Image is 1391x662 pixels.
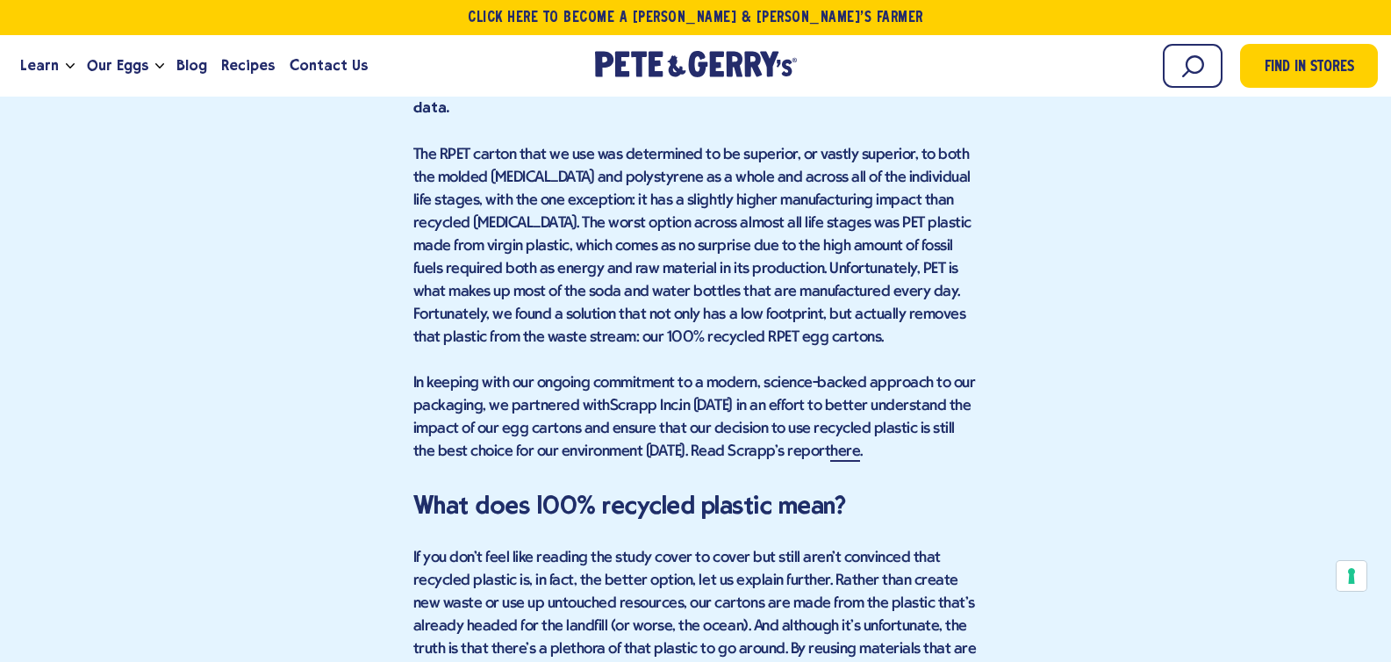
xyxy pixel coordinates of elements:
a: Find in Stores [1240,44,1378,88]
span: Find in Stores [1265,56,1354,80]
span: Our Eggs [87,54,148,76]
a: Our Eggs [80,42,155,90]
button: Your consent preferences for tracking technologies [1337,561,1366,591]
p: The RPET carton that we use was determined to be superior, or vastly superior, to both the molded... [413,144,979,349]
a: Blog [169,42,214,90]
span: Recipes [221,54,275,76]
a: here [830,443,860,462]
span: Blog [176,54,207,76]
a: Contact Us [283,42,375,90]
button: Open the dropdown menu for Learn [66,63,75,69]
span: Contact Us [290,54,368,76]
input: Search [1163,44,1223,88]
span: Learn [20,54,59,76]
strong: We went with the most environmentally-friendly packaging based off real data. [413,72,946,116]
a: Recipes [214,42,282,90]
button: Open the dropdown menu for Our Eggs [155,63,164,69]
h3: What does 100% recycled plastic mean? [413,486,979,525]
p: In keeping with our ongoing commitment to a modern, science-backed approach to our packaging, we ... [413,372,979,464]
a: Learn [13,42,66,90]
a: Scrapp Inc. [610,398,680,416]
